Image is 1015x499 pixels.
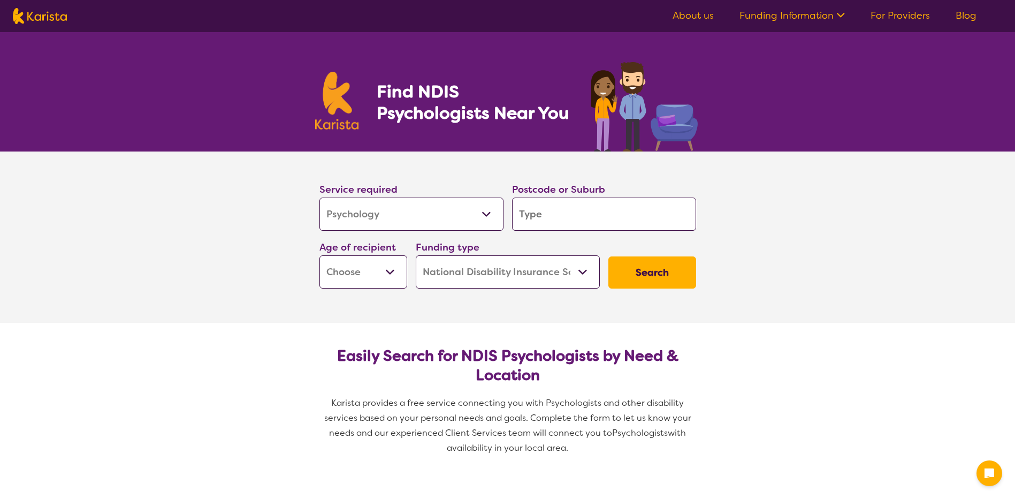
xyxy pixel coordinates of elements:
label: Postcode or Suburb [512,183,605,196]
h1: Find NDIS Psychologists Near You [377,81,575,124]
a: Funding Information [739,9,845,22]
input: Type [512,198,696,231]
img: Karista logo [315,72,359,130]
a: About us [673,9,714,22]
h2: Easily Search for NDIS Psychologists by Need & Location [328,346,688,385]
a: For Providers [871,9,930,22]
span: Psychologists [612,427,668,438]
img: psychology [587,58,700,152]
button: Search [608,256,696,289]
img: Karista logo [13,8,67,24]
label: Age of recipient [319,241,396,254]
a: Blog [956,9,976,22]
label: Funding type [416,241,479,254]
span: Karista provides a free service connecting you with Psychologists and other disability services b... [324,397,693,438]
label: Service required [319,183,398,196]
